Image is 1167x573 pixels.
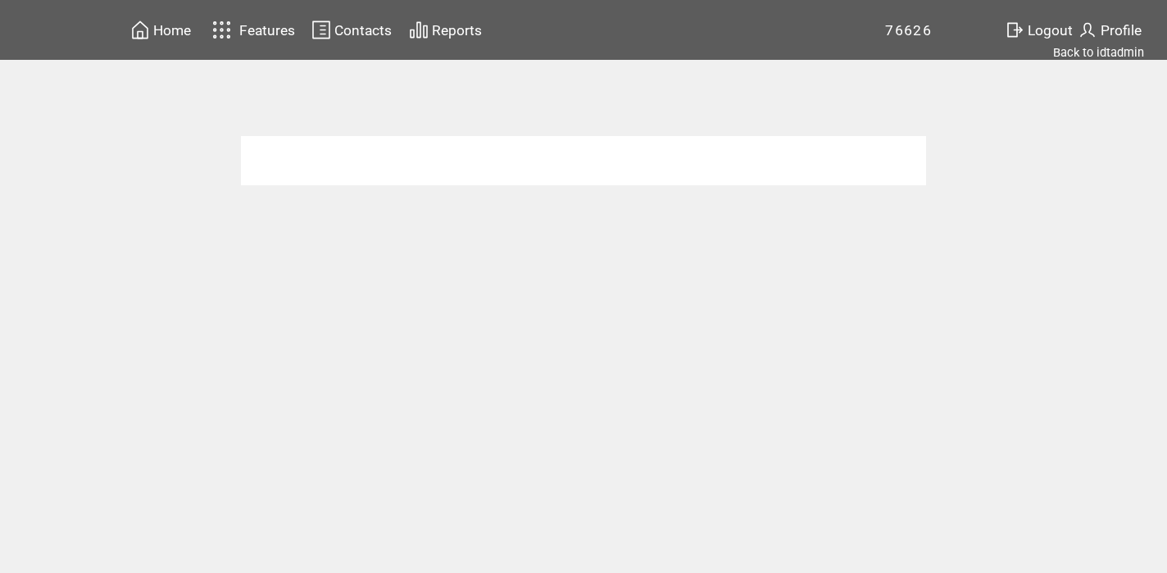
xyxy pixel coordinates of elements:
[311,20,331,40] img: contacts.svg
[1005,20,1024,40] img: exit.svg
[432,22,482,39] span: Reports
[1101,22,1142,39] span: Profile
[128,17,193,43] a: Home
[334,22,392,39] span: Contacts
[406,17,484,43] a: Reports
[1002,17,1075,43] a: Logout
[153,22,191,39] span: Home
[1075,17,1144,43] a: Profile
[207,16,236,43] img: features.svg
[1078,20,1097,40] img: profile.svg
[239,22,295,39] span: Features
[1053,45,1144,60] a: Back to idtadmin
[130,20,150,40] img: home.svg
[409,20,429,40] img: chart.svg
[309,17,394,43] a: Contacts
[205,14,297,46] a: Features
[885,22,932,39] span: 76626
[1028,22,1073,39] span: Logout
